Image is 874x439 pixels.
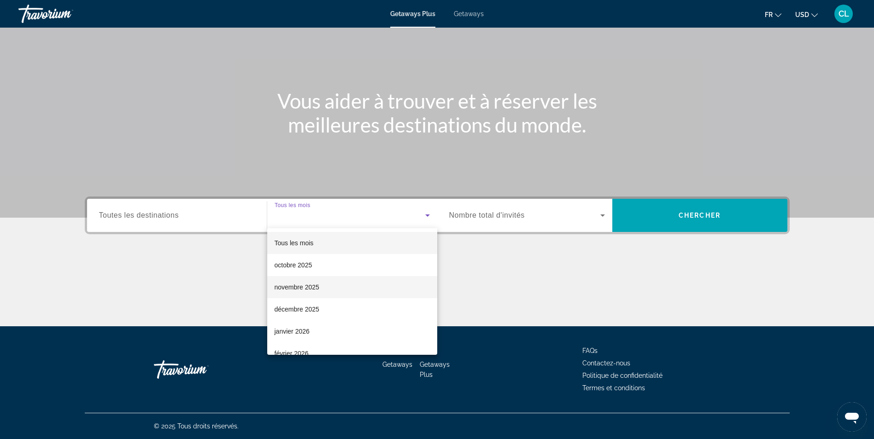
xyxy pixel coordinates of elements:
span: décembre 2025 [275,304,319,315]
span: novembre 2025 [275,282,319,293]
span: janvier 2026 [275,326,310,337]
span: Tous les mois [275,239,314,247]
span: février 2026 [275,348,309,359]
iframe: Button to launch messaging window [837,402,867,432]
span: octobre 2025 [275,260,312,271]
